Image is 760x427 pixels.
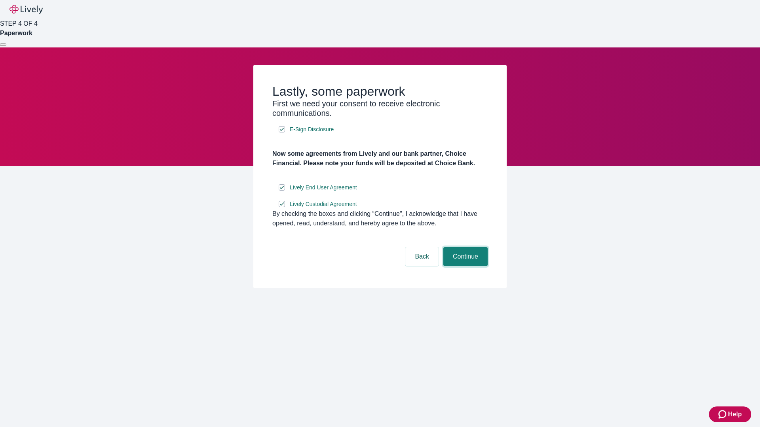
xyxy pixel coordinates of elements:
div: By checking the boxes and clicking “Continue", I acknowledge that I have opened, read, understand... [272,209,488,228]
span: Lively End User Agreement [290,183,357,192]
a: e-sign disclosure document [288,199,359,209]
button: Back [405,247,439,266]
h3: First we need your consent to receive electronic communications. [272,99,488,118]
a: e-sign disclosure document [288,183,359,193]
img: Lively [9,5,43,14]
h4: Now some agreements from Lively and our bank partner, Choice Financial. Please note your funds wi... [272,149,488,168]
button: Zendesk support iconHelp [709,406,751,422]
a: e-sign disclosure document [288,125,335,134]
span: Help [728,410,742,419]
button: Continue [443,247,488,266]
h2: Lastly, some paperwork [272,84,488,99]
span: Lively Custodial Agreement [290,200,357,208]
svg: Zendesk support icon [718,410,728,419]
span: E-Sign Disclosure [290,125,334,134]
